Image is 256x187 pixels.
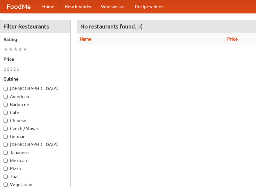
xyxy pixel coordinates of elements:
input: German [4,135,8,139]
a: Price [227,36,238,42]
label: German [4,133,67,140]
li: ★ [4,46,8,53]
li: ★ [23,46,28,53]
a: Name [80,36,92,42]
label: [DEMOGRAPHIC_DATA] [4,141,67,148]
h4: Filter Restaurants [0,20,70,33]
li: $ [7,66,10,73]
li: ★ [8,46,13,53]
input: Czech / Slovak [4,127,8,131]
input: Barbecue [4,103,8,107]
label: American [4,93,67,100]
a: Who we are [96,0,130,13]
a: Recipe videos [130,0,168,13]
h5: Price [4,56,67,62]
label: Thai [4,173,67,180]
input: Pizza [4,167,8,171]
label: Japanese [4,149,67,156]
li: $ [16,66,20,73]
input: Chinese [4,119,8,123]
input: [DEMOGRAPHIC_DATA] [4,87,8,91]
li: $ [10,66,13,73]
label: [DEMOGRAPHIC_DATA] [4,85,67,92]
ng-pluralize: No restaurants found. :-( [80,23,142,29]
input: Cafe [4,111,8,115]
a: Home [37,0,60,13]
li: $ [13,66,16,73]
a: FoodMe [0,0,37,13]
a: How it works [60,0,96,13]
label: Czech / Slovak [4,125,67,132]
label: Barbecue [4,101,67,108]
input: Thai [4,175,8,179]
label: Pizza [4,165,67,172]
h5: Rating [4,36,67,43]
label: Chinese [4,117,67,124]
label: Cafe [4,109,67,116]
input: American [4,95,8,99]
li: ★ [13,46,18,53]
li: $ [4,66,7,73]
input: Japanese [4,151,8,155]
input: Mexican [4,159,8,163]
h5: Cuisine [4,76,67,82]
label: Mexican [4,157,67,164]
li: ★ [18,46,23,53]
input: [DEMOGRAPHIC_DATA] [4,143,8,147]
input: Vegetarian [4,183,8,187]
